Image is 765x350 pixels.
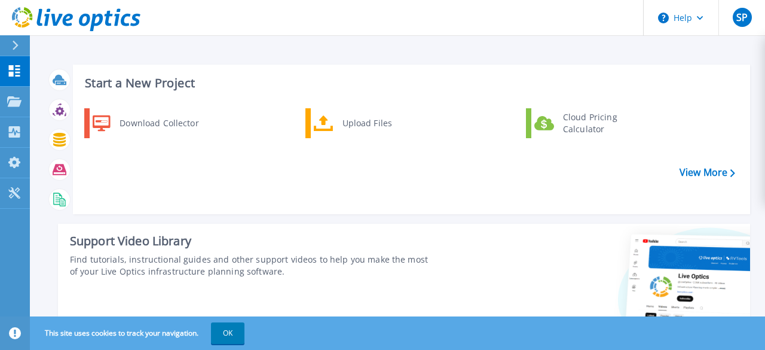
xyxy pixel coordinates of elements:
[84,108,207,138] a: Download Collector
[336,111,425,135] div: Upload Files
[33,322,244,344] span: This site uses cookies to track your navigation.
[114,111,204,135] div: Download Collector
[70,233,430,249] div: Support Video Library
[526,108,648,138] a: Cloud Pricing Calculator
[736,13,748,22] span: SP
[680,167,735,178] a: View More
[557,111,645,135] div: Cloud Pricing Calculator
[85,77,735,90] h3: Start a New Project
[211,322,244,344] button: OK
[305,108,428,138] a: Upload Files
[70,254,430,278] div: Find tutorials, instructional guides and other support videos to help you make the most of your L...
